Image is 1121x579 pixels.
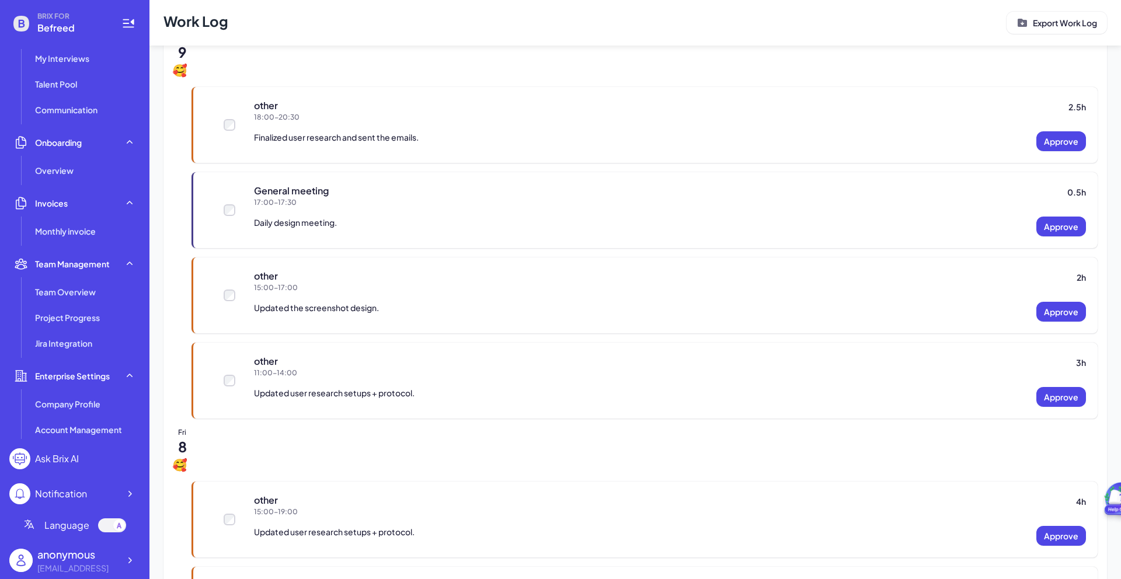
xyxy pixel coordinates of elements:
p: Export Work Log [1033,17,1097,29]
div: Jisongliu@befreed.ai [37,562,119,574]
div: 2 h [1077,271,1086,283]
button: Approve [1036,131,1086,151]
p: Updated user research setups + protocol. [254,526,415,541]
img: user_logo.png [9,549,33,572]
div: 15:00 - 17:00 [254,283,1086,292]
div: 17:00 - 17:30 [254,198,1086,207]
span: Onboarding [35,137,82,148]
div: 18:00 - 20:30 [254,113,1086,122]
span: Approve [1044,306,1078,317]
button: Approve [1036,217,1086,236]
div: other [254,269,278,283]
span: Approve [1044,136,1078,147]
span: Talent Pool [35,78,77,90]
p: Updated user research setups + protocol. [254,387,415,402]
div: 15:00 - 19:00 [254,507,1086,517]
span: Befreed [37,21,107,35]
span: Language [44,518,89,532]
div: other [254,99,278,113]
span: Approve [1044,392,1078,402]
div: General meeting [254,184,329,198]
span: Approve [1044,221,1078,232]
div: other [254,493,278,507]
div: 4 h [1076,496,1086,507]
span: Monthly invoice [35,225,96,237]
span: Communication [35,104,98,116]
div: 0.5 h [1067,186,1086,198]
span: Approve [1044,531,1078,541]
span: Overview [35,165,74,176]
span: Jira Integration [35,337,92,349]
span: Project Progress [35,312,100,323]
div: anonymous [37,546,119,562]
span: Company Profile [35,398,100,410]
p: Finalized user research and sent the emails. [254,131,419,147]
span: Account Management [35,424,122,435]
button: Export Work Log [1007,12,1107,34]
div: 3 h [1076,357,1086,368]
p: Updated the screenshot design. [254,302,379,317]
div: Fri [173,428,192,437]
span: My Interviews [35,53,89,64]
div: Notification [35,487,87,501]
div: 9 [173,43,192,61]
div: 11:00 - 14:00 [254,368,1086,378]
div: 8 [173,437,192,456]
button: Approve [1036,302,1086,322]
button: Approve [1036,387,1086,407]
span: Team Overview [35,286,96,298]
span: Enterprise Settings [35,370,110,382]
p: Daily design meeting. [254,217,337,232]
span: BRIX FOR [37,12,107,21]
span: Invoices [35,197,68,209]
button: Approve [1036,526,1086,546]
span: Team Management [35,258,110,270]
div: 2.5 h [1068,101,1086,113]
div: Ask Brix AI [35,452,79,466]
div: other [254,354,278,368]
